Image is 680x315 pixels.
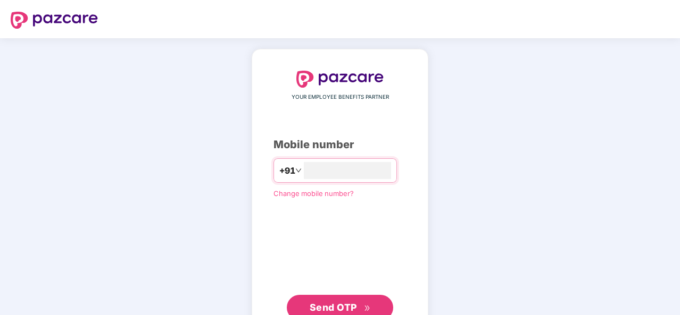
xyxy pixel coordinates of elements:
a: Change mobile number? [273,189,354,198]
img: logo [11,12,98,29]
span: YOUR EMPLOYEE BENEFITS PARTNER [292,93,389,101]
img: logo [296,71,384,88]
span: +91 [279,164,295,177]
span: down [295,167,302,174]
span: Send OTP [310,302,357,313]
span: double-right [364,305,371,312]
div: Mobile number [273,137,407,153]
